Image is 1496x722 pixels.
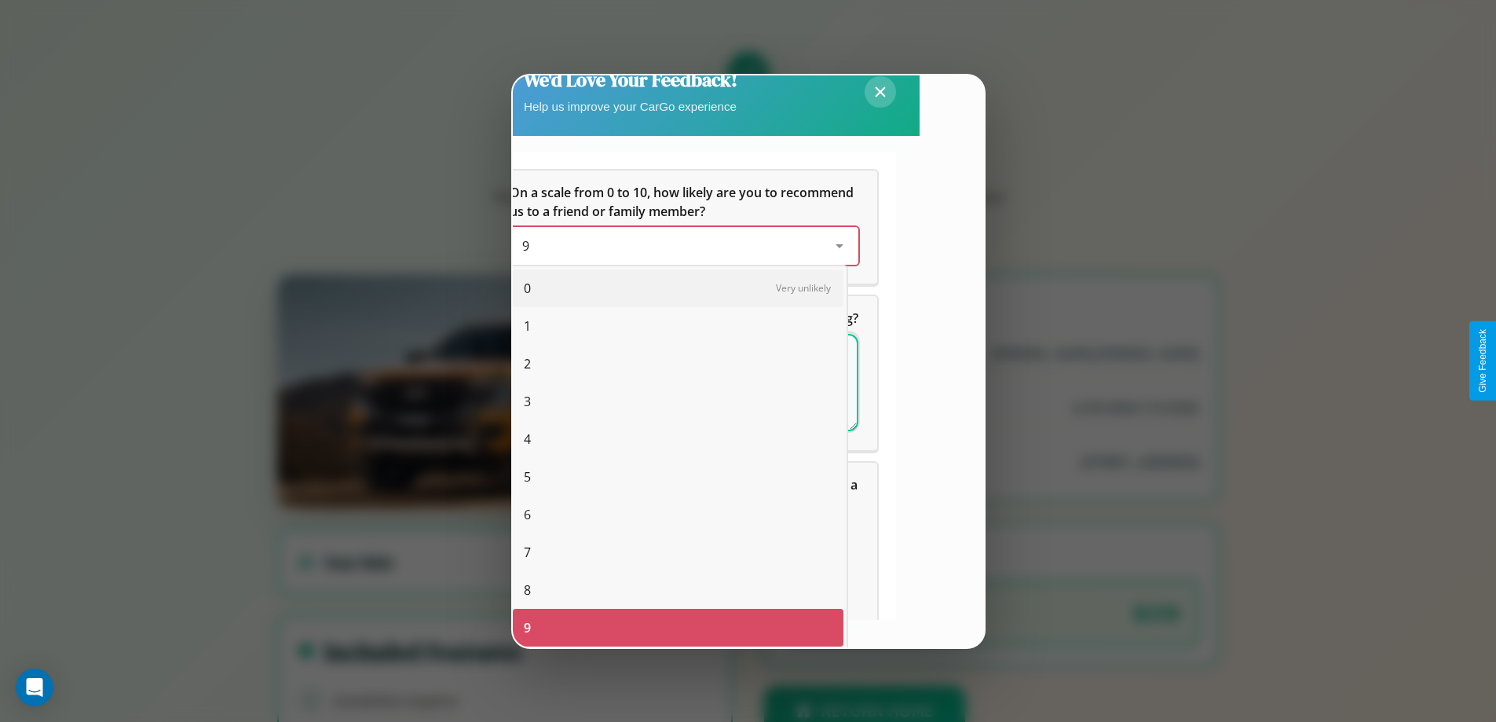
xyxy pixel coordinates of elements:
div: On a scale from 0 to 10, how likely are you to recommend us to a friend or family member? [510,227,858,265]
div: 3 [513,383,843,420]
div: 1 [513,307,843,345]
span: 0 [524,279,531,298]
span: 5 [524,467,531,486]
div: 0 [513,269,843,307]
span: Very unlikely [776,281,831,295]
div: 9 [513,609,843,647]
div: On a scale from 0 to 10, how likely are you to recommend us to a friend or family member? [491,170,877,284]
div: Open Intercom Messenger [16,669,53,706]
span: What can we do to make your experience more satisfying? [510,310,858,327]
span: 6 [524,505,531,524]
span: 1 [524,317,531,335]
span: 7 [524,543,531,562]
p: Help us improve your CarGo experience [524,96,737,117]
span: 3 [524,392,531,411]
span: 8 [524,581,531,599]
span: 9 [522,237,529,255]
div: Give Feedback [1477,329,1488,393]
div: 10 [513,647,843,684]
span: 2 [524,354,531,373]
div: 2 [513,345,843,383]
div: 7 [513,533,843,571]
span: 4 [524,430,531,449]
h5: On a scale from 0 to 10, how likely are you to recommend us to a friend or family member? [510,183,858,221]
span: 9 [524,618,531,637]
span: On a scale from 0 to 10, how likely are you to recommend us to a friend or family member? [510,184,857,220]
div: 4 [513,420,843,458]
div: 8 [513,571,843,609]
div: 5 [513,458,843,496]
span: Which of the following features do you value the most in a vehicle? [510,476,861,512]
div: 6 [513,496,843,533]
h2: We'd Love Your Feedback! [524,67,737,93]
